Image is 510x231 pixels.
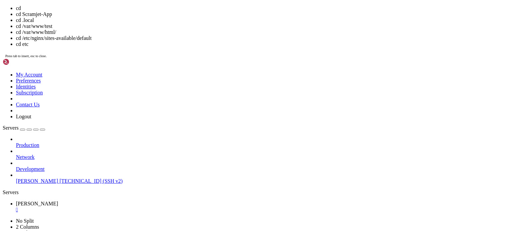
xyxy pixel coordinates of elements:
span: Production [16,142,39,148]
span: Development [16,166,44,172]
x-row: root@vmi2774997:~# cd [3,3,423,9]
li: Network [16,148,507,160]
a: Development [16,166,507,172]
a: Servers [3,125,45,131]
li: cd .local [16,17,507,23]
li: cd etc [16,41,507,47]
a: Identities [16,84,36,89]
li: cd /var/www/html/ [16,29,507,35]
img: Shellngn [3,58,41,65]
li: cd Scramjet-App [16,11,507,17]
a: josh [16,201,507,213]
a: 2 Columns [16,224,39,230]
li: Development [16,160,507,172]
a:  [16,207,507,213]
li: Production [16,136,507,148]
li: cd /var/www/test [16,23,507,29]
a: Network [16,154,507,160]
a: No Split [16,218,34,224]
li: cd [16,5,507,11]
a: My Account [16,72,42,77]
span: Press tab to insert, esc to close. [5,54,46,58]
div: Servers [3,189,507,195]
a: Logout [16,114,31,119]
a: Preferences [16,78,41,83]
span: Network [16,154,35,160]
li: cd /etc/nginx/sites-available/default [16,35,507,41]
a: Contact Us [16,102,40,107]
a: Subscription [16,90,43,95]
li: [PERSON_NAME] [TECHNICAL_ID] (SSH v2) [16,172,507,184]
span: Servers [3,125,19,131]
span: [PERSON_NAME] [16,178,58,184]
a: [PERSON_NAME] [TECHNICAL_ID] (SSH v2) [16,178,507,184]
a: Production [16,142,507,148]
div: (21, 0) [61,3,64,9]
span: [PERSON_NAME] [16,201,58,206]
span: [TECHNICAL_ID] (SSH v2) [59,178,123,184]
